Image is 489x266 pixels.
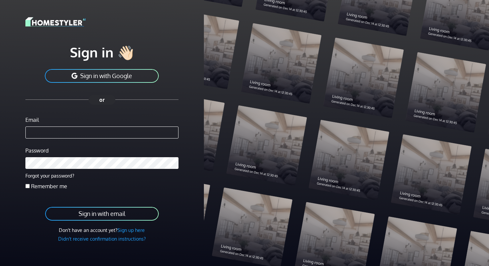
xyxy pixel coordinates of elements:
img: logo-3de290ba35641baa71223ecac5eacb59cb85b4c7fdf211dc9aaecaaee71ea2f8.svg [25,16,86,28]
label: Email [25,116,39,124]
a: Didn't receive confirmation instructions? [58,236,146,242]
a: Forgot your password? [25,173,74,179]
button: Sign in with email [44,206,159,221]
h1: Sign in 👋🏻 [25,44,178,60]
div: Don't have an account yet? [25,227,178,234]
button: Sign in with Google [44,68,159,83]
label: Password [25,147,48,155]
a: Sign up here [117,227,145,233]
label: Remember me [31,182,67,190]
